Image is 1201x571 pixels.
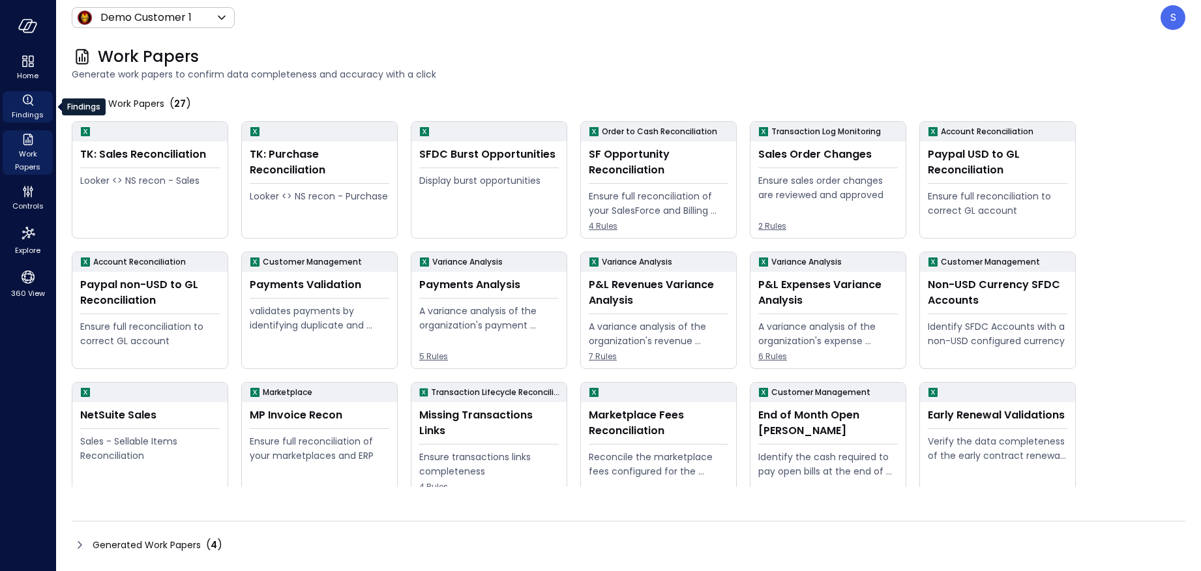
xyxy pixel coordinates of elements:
[419,450,559,478] div: Ensure transactions links completeness
[211,538,217,551] span: 4
[589,350,728,363] span: 7 Rules
[250,407,389,423] div: MP Invoice Recon
[80,407,220,423] div: NetSuite Sales
[432,256,503,269] p: Variance Analysis
[771,386,870,399] p: Customer Management
[263,386,312,399] p: Marketplace
[589,189,728,218] div: Ensure full reconciliation of your SalesForce and Billing system
[589,407,728,439] div: Marketplace Fees Reconciliation
[928,407,1067,423] div: Early Renewal Validations
[17,69,38,82] span: Home
[206,537,222,553] div: ( )
[758,450,898,478] div: Identify the cash required to pay open bills at the end of the month
[758,220,898,233] span: 2 Rules
[771,125,881,138] p: Transaction Log Monitoring
[771,256,842,269] p: Variance Analysis
[12,199,44,212] span: Controls
[3,91,53,123] div: Findings
[1161,5,1185,30] div: Steve Sovik
[62,98,106,115] div: Findings
[928,319,1067,348] div: Identify SFDC Accounts with a non-USD configured currency
[3,52,53,83] div: Home
[758,277,898,308] div: P&L Expenses Variance Analysis
[419,277,559,293] div: Payments Analysis
[1170,10,1176,25] p: S
[602,256,672,269] p: Variance Analysis
[419,480,559,493] span: 4 Rules
[15,244,40,257] span: Explore
[602,125,717,138] p: Order to Cash Reconciliation
[941,125,1033,138] p: Account Reconciliation
[928,147,1067,178] div: Paypal USD to GL Reconciliation
[93,96,164,111] span: My Work Papers
[589,147,728,178] div: SF Opportunity Reconciliation
[419,407,559,439] div: Missing Transactions Links
[758,350,898,363] span: 6 Rules
[11,287,45,300] span: 360 View
[170,96,191,111] div: ( )
[419,173,559,188] div: Display burst opportunities
[589,319,728,348] div: A variance analysis of the organization's revenue accounts
[928,277,1067,308] div: Non-USD Currency SFDC Accounts
[3,183,53,214] div: Controls
[80,147,220,162] div: TK: Sales Reconciliation
[250,147,389,178] div: TK: Purchase Reconciliation
[250,189,389,203] div: Looker <> NS recon - Purchase
[80,277,220,308] div: Paypal non-USD to GL Reconciliation
[589,277,728,308] div: P&L Revenues Variance Analysis
[80,173,220,188] div: Looker <> NS recon - Sales
[589,450,728,478] div: Reconcile the marketplace fees configured for the Opportunity to the actual fees being paid
[98,46,199,67] span: Work Papers
[263,256,362,269] p: Customer Management
[93,256,186,269] p: Account Reconciliation
[758,407,898,439] div: End of Month Open [PERSON_NAME]
[8,147,48,173] span: Work Papers
[419,304,559,332] div: A variance analysis of the organization's payment transactions
[758,147,898,162] div: Sales Order Changes
[80,319,220,348] div: Ensure full reconciliation to correct GL account
[250,277,389,293] div: Payments Validation
[758,319,898,348] div: A variance analysis of the organization's expense accounts
[758,173,898,202] div: Ensure sales order changes are reviewed and approved
[3,222,53,258] div: Explore
[93,538,201,552] span: Generated Work Papers
[928,189,1067,218] div: Ensure full reconciliation to correct GL account
[3,266,53,301] div: 360 View
[928,434,1067,463] div: Verify the data completeness of the early contract renewal process
[174,97,186,110] span: 27
[12,108,44,121] span: Findings
[589,220,728,233] span: 4 Rules
[941,256,1040,269] p: Customer Management
[431,386,561,399] p: Transaction Lifecycle Reconciliation
[3,130,53,175] div: Work Papers
[250,434,389,463] div: Ensure full reconciliation of your marketplaces and ERP
[77,10,93,25] img: Icon
[80,434,220,463] div: Sales - Sellable Items Reconciliation
[419,350,559,363] span: 5 Rules
[100,10,192,25] p: Demo Customer 1
[250,304,389,332] div: validates payments by identifying duplicate and erroneous entries.
[72,67,1185,81] span: Generate work papers to confirm data completeness and accuracy with a click
[419,147,559,162] div: SFDC Burst Opportunities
